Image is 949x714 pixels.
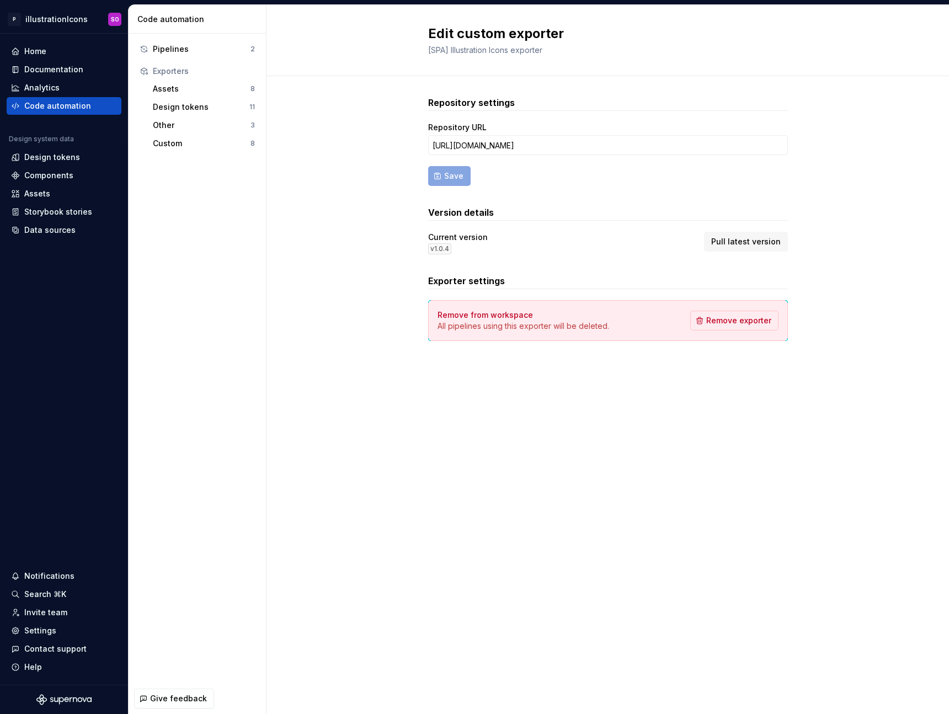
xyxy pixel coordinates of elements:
div: Code automation [137,14,262,25]
div: 3 [250,121,255,130]
span: Remove exporter [706,315,771,326]
div: Design tokens [153,102,249,113]
div: v 1.0.4 [428,243,451,254]
div: Design tokens [24,152,80,163]
a: Documentation [7,61,121,78]
div: Analytics [24,82,60,93]
button: Notifications [7,567,121,585]
button: Give feedback [134,689,214,708]
a: Code automation [7,97,121,115]
a: Data sources [7,221,121,239]
div: 2 [250,45,255,54]
button: Assets8 [148,80,259,98]
div: 8 [250,84,255,93]
div: illustrationIcons [25,14,88,25]
div: Code automation [24,100,91,111]
a: Components [7,167,121,184]
div: Components [24,170,73,181]
button: Contact support [7,640,121,658]
button: Search ⌘K [7,585,121,603]
button: Pipelines2 [135,40,259,58]
a: Assets [7,185,121,203]
div: 11 [249,103,255,111]
h3: Repository settings [428,96,788,109]
div: Other [153,120,250,131]
div: Documentation [24,64,83,75]
div: Invite team [24,607,67,618]
a: Storybook stories [7,203,121,221]
div: Exporters [153,66,255,77]
span: Pull latest version [711,236,781,247]
svg: Supernova Logo [36,694,92,705]
div: Design system data [9,135,74,143]
span: Give feedback [150,693,207,704]
button: Custom8 [148,135,259,152]
div: Custom [153,138,250,149]
div: Contact support [24,643,87,654]
h2: Edit custom exporter [428,25,775,42]
h3: Version details [428,206,788,219]
div: 8 [250,139,255,148]
div: Assets [153,83,250,94]
button: Remove exporter [690,311,779,331]
button: Pull latest version [704,232,788,252]
a: Analytics [7,79,121,97]
h4: Remove from workspace [438,310,533,321]
div: Data sources [24,225,76,236]
p: All pipelines using this exporter will be deleted. [438,321,609,332]
button: Help [7,658,121,676]
div: Home [24,46,46,57]
span: [SPA] Illustration Icons exporter [428,45,542,55]
div: SO [111,15,119,24]
h3: Exporter settings [428,274,788,287]
a: Design tokens [7,148,121,166]
div: Storybook stories [24,206,92,217]
div: Pipelines [153,44,250,55]
label: Repository URL [428,122,487,133]
div: Assets [24,188,50,199]
div: P [8,13,21,26]
button: PillustrationIconsSO [2,7,126,31]
button: Design tokens11 [148,98,259,116]
div: Current version [428,232,488,243]
div: Settings [24,625,56,636]
a: Settings [7,622,121,640]
a: Invite team [7,604,121,621]
a: Home [7,42,121,60]
div: Notifications [24,571,74,582]
button: Other3 [148,116,259,134]
div: Search ⌘K [24,589,66,600]
div: Help [24,662,42,673]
